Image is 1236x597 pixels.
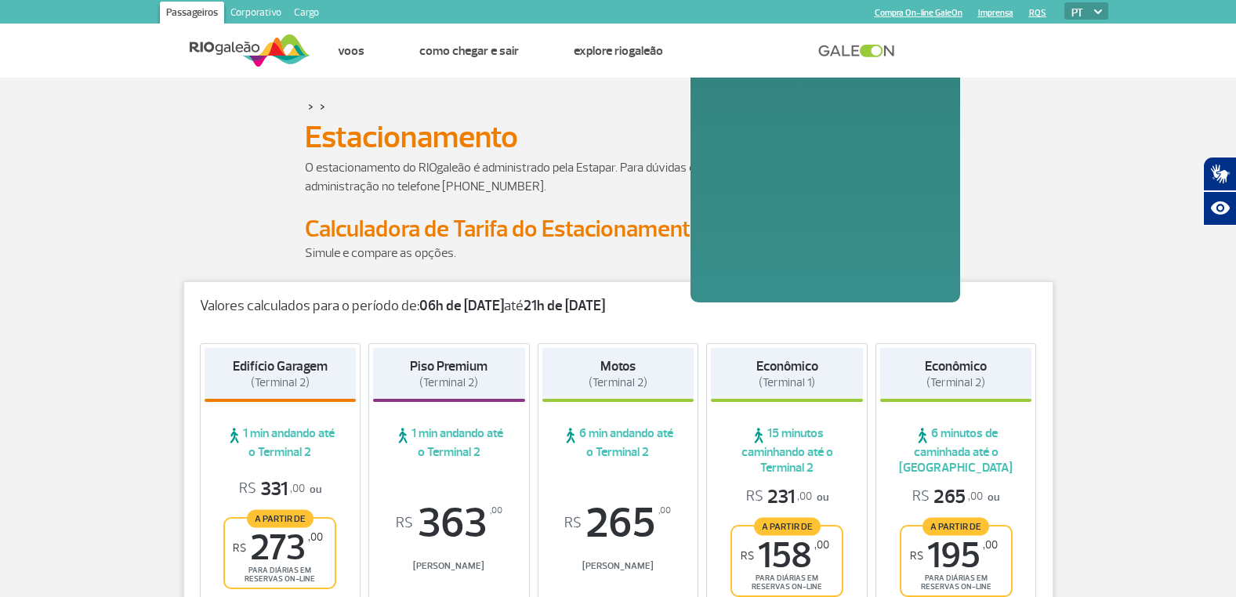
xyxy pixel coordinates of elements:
a: > [320,97,325,115]
sup: R$ [741,549,754,563]
span: para diárias em reservas on-line [238,566,321,584]
span: (Terminal 1) [759,375,815,390]
strong: 06h de [DATE] [419,297,504,315]
span: 273 [233,530,323,566]
a: > [308,97,314,115]
p: Valores calculados para o período de: até [200,298,1037,315]
sup: ,00 [308,530,323,544]
a: Compra On-line GaleOn [875,8,962,18]
a: Como chegar e sair [419,43,519,59]
p: ou [746,485,828,509]
span: para diárias em reservas on-line [915,573,998,592]
a: Cargo [288,2,325,27]
a: Voos [338,43,364,59]
div: Plugin de acessibilidade da Hand Talk. [1203,157,1236,226]
span: 6 min andando até o Terminal 2 [542,425,694,460]
sup: ,00 [658,502,671,519]
strong: Econômico [756,358,818,374]
span: 15 minutos caminhando até o Terminal 2 [711,425,863,476]
span: 331 [239,477,305,501]
h1: Estacionamento [305,124,932,150]
button: Abrir tradutor de língua de sinais. [1203,157,1236,191]
sup: ,00 [814,538,829,552]
sup: R$ [233,541,246,555]
strong: Piso Premium [410,358,488,374]
span: A partir de [922,517,989,535]
span: A partir de [247,509,314,527]
span: 6 minutos de caminhada até o [GEOGRAPHIC_DATA] [880,425,1032,476]
a: RQS [1029,8,1046,18]
span: 363 [373,502,525,545]
strong: Motos [600,358,636,374]
span: (Terminal 2) [926,375,985,390]
a: Corporativo [224,2,288,27]
p: ou [239,477,321,501]
span: A partir de [754,517,821,535]
span: 265 [542,502,694,545]
p: O estacionamento do RIOgaleão é administrado pela Estapar. Para dúvidas e informações, entre em c... [305,158,932,196]
a: Imprensa [978,8,1013,18]
span: (Terminal 2) [419,375,478,390]
strong: Econômico [925,358,987,374]
span: (Terminal 2) [589,375,647,390]
a: Atendimento [718,43,783,59]
span: 231 [746,485,812,509]
a: Explore RIOgaleão [574,43,663,59]
strong: Edifício Garagem [233,358,328,374]
span: 1 min andando até o Terminal 2 [205,425,357,460]
h2: Calculadora de Tarifa do Estacionamento [305,215,932,244]
p: ou [912,485,999,509]
button: Abrir recursos assistivos. [1203,191,1236,226]
span: [PERSON_NAME] [373,560,525,572]
span: [PERSON_NAME] [542,560,694,572]
span: 265 [912,485,983,509]
sup: R$ [396,515,413,532]
span: (Terminal 2) [251,375,310,390]
p: Simule e compare as opções. [305,244,932,262]
strong: 21h de [DATE] [524,297,605,315]
sup: ,00 [490,502,502,519]
span: 158 [741,538,829,573]
a: Passageiros [160,2,224,27]
sup: R$ [910,549,923,563]
span: para diárias em reservas on-line [745,573,828,592]
sup: R$ [564,515,582,532]
sup: ,00 [983,538,998,552]
span: 195 [910,538,998,573]
span: 1 min andando até o Terminal 2 [373,425,525,460]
